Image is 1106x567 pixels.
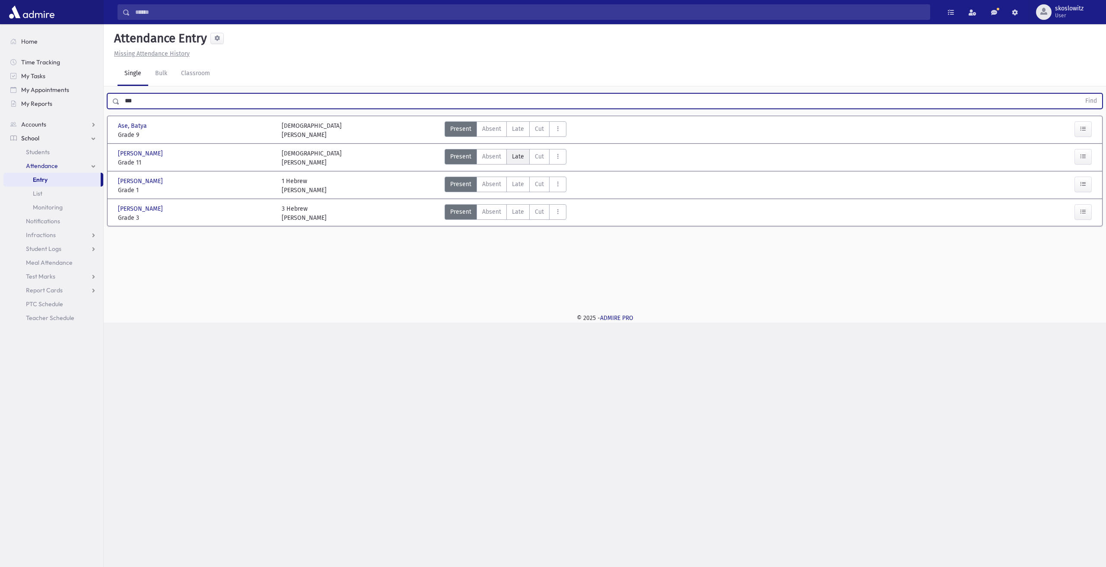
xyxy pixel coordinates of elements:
[445,149,566,167] div: AttTypes
[3,269,103,283] a: Test Marks
[1080,94,1102,108] button: Find
[26,217,60,225] span: Notifications
[450,207,471,216] span: Present
[282,149,342,167] div: [DEMOGRAPHIC_DATA] [PERSON_NAME]
[3,117,103,131] a: Accounts
[3,173,101,187] a: Entry
[482,152,501,161] span: Absent
[600,314,633,322] a: ADMIRE PRO
[1055,12,1084,19] span: User
[450,124,471,133] span: Present
[512,152,524,161] span: Late
[118,186,273,195] span: Grade 1
[3,97,103,111] a: My Reports
[3,200,103,214] a: Monitoring
[3,228,103,242] a: Infractions
[21,58,60,66] span: Time Tracking
[118,62,148,86] a: Single
[7,3,57,21] img: AdmirePro
[26,245,61,253] span: Student Logs
[118,158,273,167] span: Grade 11
[3,297,103,311] a: PTC Schedule
[114,50,190,57] u: Missing Attendance History
[3,187,103,200] a: List
[26,148,50,156] span: Students
[21,100,52,108] span: My Reports
[26,231,56,239] span: Infractions
[118,204,165,213] span: [PERSON_NAME]
[26,314,74,322] span: Teacher Schedule
[450,152,471,161] span: Present
[26,259,73,266] span: Meal Attendance
[512,180,524,189] span: Late
[148,62,174,86] a: Bulk
[21,120,46,128] span: Accounts
[33,190,42,197] span: List
[3,145,103,159] a: Students
[535,180,544,189] span: Cut
[1055,5,1084,12] span: skoslowitz
[21,134,39,142] span: School
[445,121,566,139] div: AttTypes
[26,286,63,294] span: Report Cards
[3,35,103,48] a: Home
[482,180,501,189] span: Absent
[3,256,103,269] a: Meal Attendance
[118,213,273,222] span: Grade 3
[111,50,190,57] a: Missing Attendance History
[21,86,69,94] span: My Appointments
[3,214,103,228] a: Notifications
[33,203,63,211] span: Monitoring
[282,177,327,195] div: 1 Hebrew [PERSON_NAME]
[482,124,501,133] span: Absent
[282,121,342,139] div: [DEMOGRAPHIC_DATA] [PERSON_NAME]
[21,38,38,45] span: Home
[21,72,45,80] span: My Tasks
[118,149,165,158] span: [PERSON_NAME]
[174,62,217,86] a: Classroom
[512,124,524,133] span: Late
[282,204,327,222] div: 3 Hebrew [PERSON_NAME]
[3,283,103,297] a: Report Cards
[118,177,165,186] span: [PERSON_NAME]
[3,69,103,83] a: My Tasks
[3,159,103,173] a: Attendance
[26,300,63,308] span: PTC Schedule
[118,121,149,130] span: Ase, Batya
[535,124,544,133] span: Cut
[3,83,103,97] a: My Appointments
[450,180,471,189] span: Present
[26,272,55,280] span: Test Marks
[118,314,1092,323] div: © 2025 -
[3,242,103,256] a: Student Logs
[111,31,207,46] h5: Attendance Entry
[3,311,103,325] a: Teacher Schedule
[535,207,544,216] span: Cut
[445,204,566,222] div: AttTypes
[482,207,501,216] span: Absent
[33,176,48,184] span: Entry
[118,130,273,139] span: Grade 9
[130,4,930,20] input: Search
[3,55,103,69] a: Time Tracking
[535,152,544,161] span: Cut
[26,162,58,170] span: Attendance
[512,207,524,216] span: Late
[445,177,566,195] div: AttTypes
[3,131,103,145] a: School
